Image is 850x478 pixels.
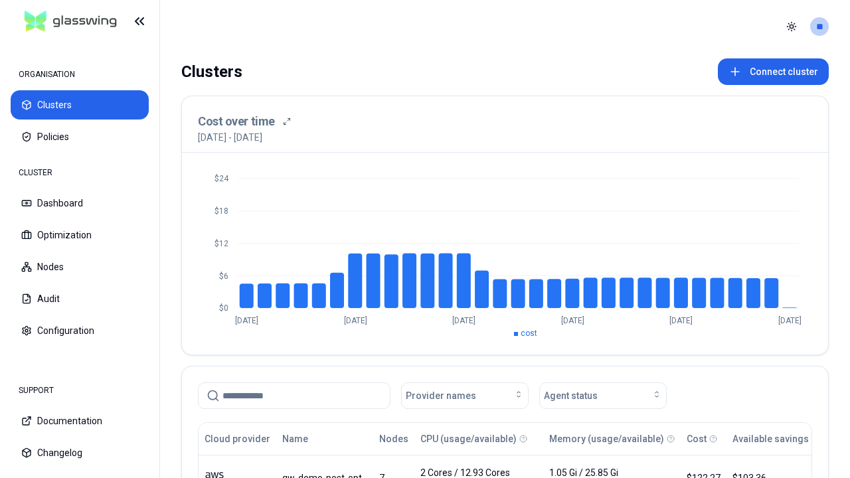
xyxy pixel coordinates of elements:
[214,206,228,216] tspan: $18
[539,382,667,409] button: Agent status
[11,284,149,313] button: Audit
[401,382,529,409] button: Provider names
[11,438,149,467] button: Changelog
[11,252,149,281] button: Nodes
[205,426,270,452] button: Cloud provider
[11,406,149,436] button: Documentation
[198,131,262,144] p: [DATE] - [DATE]
[219,303,228,313] tspan: $0
[344,316,367,325] tspan: [DATE]
[19,6,122,37] img: GlassWing
[198,112,275,131] h3: Cost over time
[669,316,693,325] tspan: [DATE]
[718,58,829,85] button: Connect cluster
[11,90,149,119] button: Clusters
[214,239,228,248] tspan: $12
[687,426,707,452] button: Cost
[11,189,149,218] button: Dashboard
[181,58,242,85] div: Clusters
[11,159,149,186] div: CLUSTER
[11,122,149,151] button: Policies
[561,316,584,325] tspan: [DATE]
[235,316,258,325] tspan: [DATE]
[549,426,664,452] button: Memory (usage/available)
[452,316,475,325] tspan: [DATE]
[11,220,149,250] button: Optimization
[11,316,149,345] button: Configuration
[521,329,537,338] span: cost
[11,61,149,88] div: ORGANISATION
[406,389,476,402] span: Provider names
[732,426,809,452] button: Available savings
[282,426,308,452] button: Name
[778,316,802,325] tspan: [DATE]
[214,174,229,183] tspan: $24
[379,426,408,452] button: Nodes
[11,377,149,404] div: SUPPORT
[544,389,598,402] span: Agent status
[420,426,517,452] button: CPU (usage/available)
[219,272,228,281] tspan: $6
